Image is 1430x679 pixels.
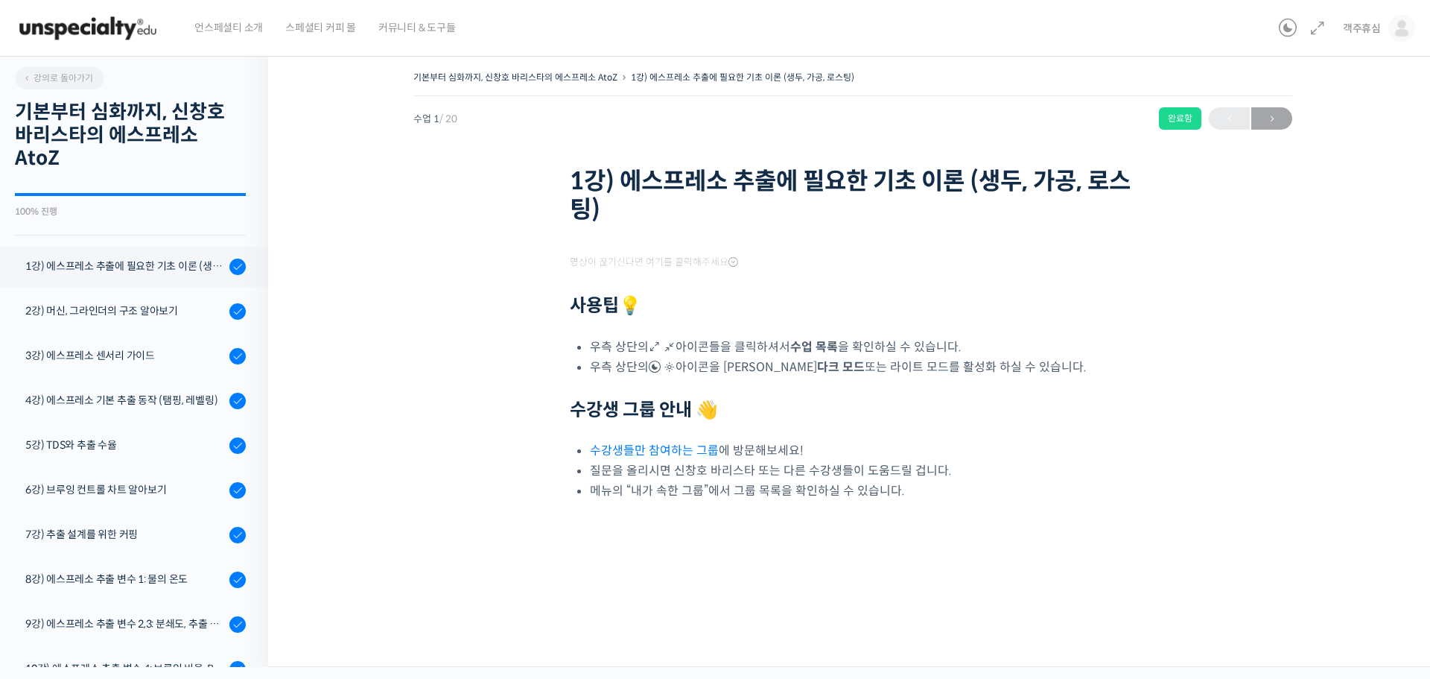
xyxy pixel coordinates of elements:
[1251,109,1292,129] span: →
[25,258,225,274] div: 1강) 에스프레소 추출에 필요한 기초 이론 (생두, 가공, 로스팅)
[590,461,1136,481] li: 질문을 올리시면 신창호 바리스타 또는 다른 수강생들이 도움드릴 겁니다.
[25,481,225,498] div: 6강) 브루잉 컨트롤 차트 알아보기
[25,526,225,543] div: 7강) 추출 설계를 위한 커핑
[25,437,225,453] div: 5강) TDS와 추출 수율
[413,72,617,83] a: 기본부터 심화까지, 신창호 바리스타의 에스프레소 AtoZ
[1251,107,1292,130] a: 다음→
[590,357,1136,377] li: 우측 상단의 아이콘을 [PERSON_NAME] 또는 라이트 모드를 활성화 하실 수 있습니다.
[570,399,718,421] strong: 수강생 그룹 안내 👋
[590,337,1136,357] li: 우측 상단의 아이콘들을 클릭하셔서 을 확인하실 수 있습니다.
[25,571,225,587] div: 8강) 에스프레소 추출 변수 1: 물의 온도
[439,113,457,125] span: / 20
[25,303,225,319] div: 2강) 머신, 그라인더의 구조 알아보기
[15,67,104,89] a: 강의로 돌아가기
[817,359,865,375] b: 다크 모드
[25,392,225,408] div: 4강) 에스프레소 기본 추출 동작 (탬핑, 레벨링)
[25,616,225,632] div: 9강) 에스프레소 추출 변수 2,3: 분쇄도, 추출 시간
[619,294,641,317] strong: 💡
[1159,107,1201,130] div: 완료함
[570,256,738,268] span: 영상이 끊기신다면 여기를 클릭해주세요
[590,481,1136,501] li: 메뉴의 “내가 속한 그룹”에서 그룹 목록을 확인하실 수 있습니다.
[413,114,457,124] span: 수업 1
[590,443,719,458] a: 수강생들만 참여하는 그룹
[25,347,225,364] div: 3강) 에스프레소 센서리 가이드
[25,660,225,677] div: 10강) 에스프레소 추출 변수 4: 브루잉 비율, Brew Ratio
[590,440,1136,461] li: 에 방문해보세요!
[1343,22,1381,35] span: 객주휴심
[570,294,641,317] strong: 사용팁
[22,72,93,83] span: 강의로 돌아가기
[790,339,838,355] b: 수업 목록
[631,72,854,83] a: 1강) 에스프레소 추출에 필요한 기초 이론 (생두, 가공, 로스팅)
[15,207,246,216] div: 100% 진행
[570,167,1136,224] h1: 1강) 에스프레소 추출에 필요한 기초 이론 (생두, 가공, 로스팅)
[15,101,246,171] h2: 기본부터 심화까지, 신창호 바리스타의 에스프레소 AtoZ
